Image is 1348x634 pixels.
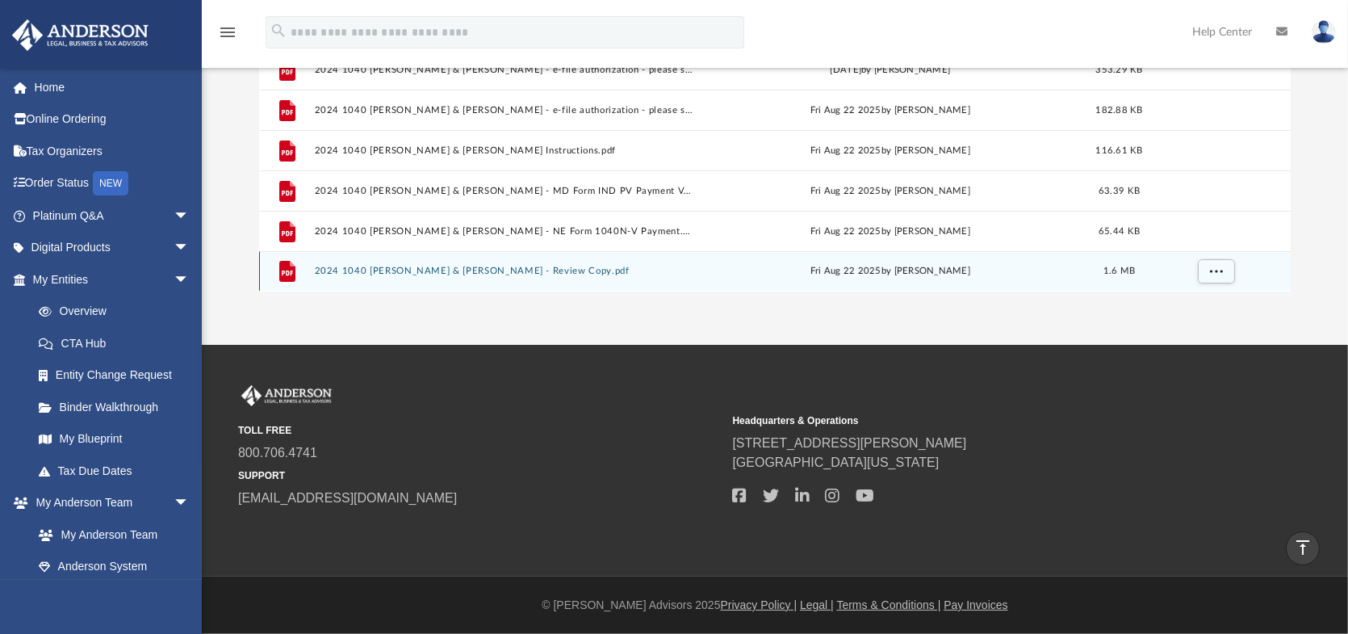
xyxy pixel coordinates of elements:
small: Headquarters & Operations [733,414,1216,428]
a: [STREET_ADDRESS][PERSON_NAME] [733,436,967,450]
a: Entity Change Request [23,359,214,392]
span: arrow_drop_down [174,232,206,265]
span: arrow_drop_down [174,199,206,233]
a: [EMAIL_ADDRESS][DOMAIN_NAME] [238,491,457,505]
a: Digital Productsarrow_drop_down [11,232,214,264]
div: Fri Aug 22 2025 by [PERSON_NAME] [701,184,1080,199]
a: menu [218,31,237,42]
img: Anderson Advisors Platinum Portal [238,385,335,406]
a: 800.706.4741 [238,446,317,460]
a: Tax Organizers [11,135,214,167]
a: Pay Invoices [944,598,1007,611]
span: 1.6 MB [1103,267,1136,276]
a: Overview [23,296,214,328]
a: Legal | [800,598,834,611]
div: Fri Aug 22 2025 by [PERSON_NAME] [701,225,1080,239]
a: Binder Walkthrough [23,391,214,423]
button: 2024 1040 [PERSON_NAME] & [PERSON_NAME] Instructions.pdf [315,145,694,156]
a: Tax Due Dates [23,455,214,487]
a: vertical_align_top [1286,531,1320,565]
small: TOLL FREE [238,423,722,438]
button: 2024 1040 [PERSON_NAME] & [PERSON_NAME] - Review Copy.pdf [315,267,694,277]
div: [DATE] by [PERSON_NAME] [701,63,1080,78]
a: Terms & Conditions | [837,598,941,611]
a: [GEOGRAPHIC_DATA][US_STATE] [733,456,940,469]
a: Privacy Policy | [721,598,797,611]
a: CTA Hub [23,327,214,359]
a: My Anderson Team [23,519,198,551]
small: SUPPORT [238,468,722,483]
a: My Anderson Teamarrow_drop_down [11,487,206,519]
span: 63.39 KB [1099,187,1140,195]
button: 2024 1040 [PERSON_NAME] & [PERSON_NAME] - NE Form 1040N-V Payment.pdf [315,226,694,237]
div: Fri Aug 22 2025 by [PERSON_NAME] [701,265,1080,279]
a: Platinum Q&Aarrow_drop_down [11,199,214,232]
a: Anderson System [23,551,206,583]
div: © [PERSON_NAME] Advisors 2025 [202,597,1348,614]
span: arrow_drop_down [174,263,206,296]
i: menu [218,23,237,42]
a: Home [11,71,214,103]
img: User Pic [1312,20,1336,44]
button: 2024 1040 [PERSON_NAME] & [PERSON_NAME] - e-file authorization - please sign - DocuSigned.pdf [315,65,694,75]
span: 65.44 KB [1099,227,1140,236]
div: NEW [93,171,128,195]
div: Fri Aug 22 2025 by [PERSON_NAME] [701,103,1080,118]
span: 353.29 KB [1095,65,1142,74]
img: Anderson Advisors Platinum Portal [7,19,153,51]
a: Online Ordering [11,103,214,136]
i: vertical_align_top [1293,538,1312,557]
span: arrow_drop_down [174,487,206,520]
a: My Blueprint [23,423,206,456]
button: 2024 1040 [PERSON_NAME] & [PERSON_NAME] - MD Form IND PV Payment Voucher.pdf [315,186,694,196]
button: 2024 1040 [PERSON_NAME] & [PERSON_NAME] - e-file authorization - please sign.pdf [315,105,694,115]
a: Order StatusNEW [11,167,214,200]
span: 182.88 KB [1095,106,1142,115]
span: 116.61 KB [1095,146,1142,155]
button: More options [1198,260,1235,284]
a: My Entitiesarrow_drop_down [11,263,214,296]
div: Fri Aug 22 2025 by [PERSON_NAME] [701,144,1080,158]
i: search [270,22,287,40]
